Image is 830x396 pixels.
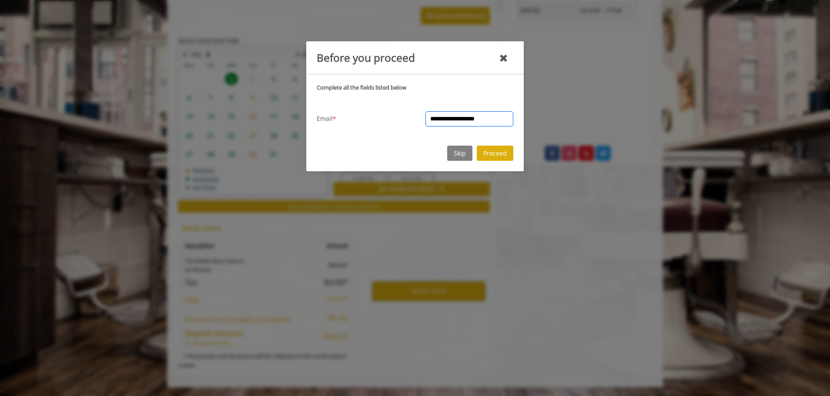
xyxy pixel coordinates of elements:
[477,146,513,161] button: Proceed
[317,49,415,66] div: Before you proceed
[447,146,472,161] button: Skip
[317,114,333,123] span: Email
[317,83,406,91] b: Complete all the fields listed below
[499,49,508,67] div: close mandatory details dialog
